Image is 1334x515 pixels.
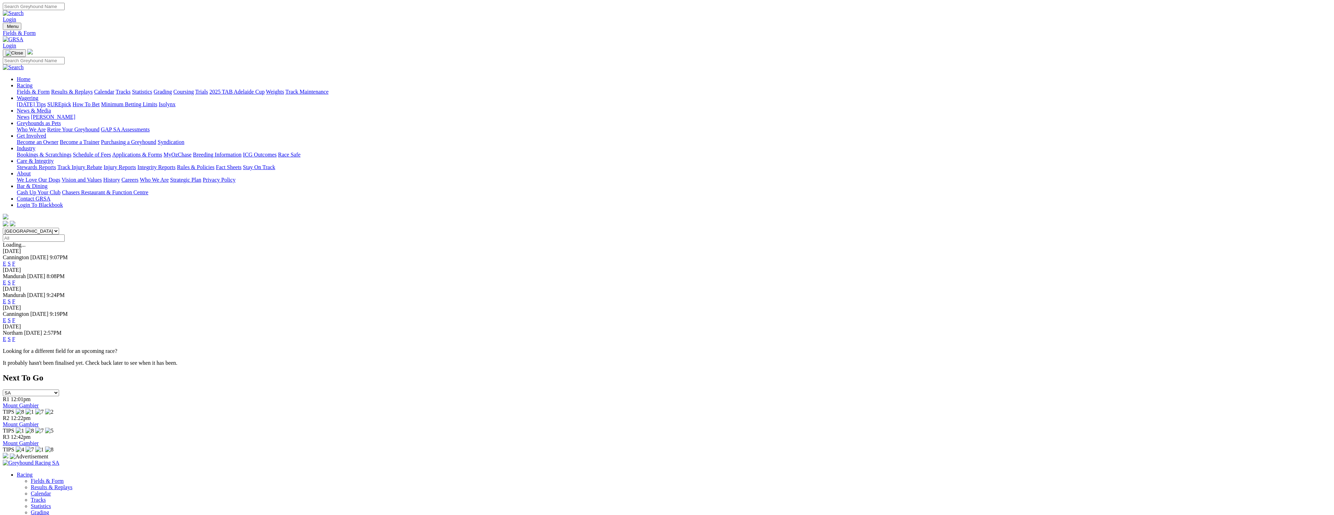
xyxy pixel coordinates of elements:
a: Privacy Policy [203,177,236,183]
a: Statistics [132,89,152,95]
a: F [12,261,15,267]
a: Tracks [116,89,131,95]
img: facebook.svg [3,221,8,226]
a: Bookings & Scratchings [17,152,71,158]
div: Get Involved [17,139,1331,145]
span: TIPS [3,428,14,434]
a: Get Involved [17,133,46,139]
a: Mount Gambier [3,402,39,408]
a: F [12,317,15,323]
a: 2025 TAB Adelaide Cup [209,89,265,95]
img: 5 [45,428,53,434]
a: Wagering [17,95,38,101]
a: Isolynx [159,101,175,107]
a: S [8,336,11,342]
img: 1 [35,447,44,453]
span: [DATE] [30,311,49,317]
a: News [17,114,29,120]
partial: It probably hasn't been finalised yet. Check back later to see when it has been. [3,360,178,366]
a: S [8,261,11,267]
a: Racing [17,82,33,88]
a: Grading [154,89,172,95]
a: Track Injury Rebate [57,164,102,170]
a: Strategic Plan [170,177,201,183]
button: Toggle navigation [3,23,21,30]
a: Careers [121,177,138,183]
a: Integrity Reports [137,164,175,170]
span: R3 [3,434,9,440]
div: Wagering [17,101,1331,108]
span: 2:57PM [43,330,62,336]
a: ICG Outcomes [243,152,276,158]
span: 8:08PM [46,273,65,279]
img: Close [6,50,23,56]
img: 1 [26,409,34,415]
a: Become an Owner [17,139,58,145]
a: Results & Replays [31,484,72,490]
img: Advertisement [10,454,48,460]
span: 12:42pm [11,434,31,440]
a: [DATE] Tips [17,101,46,107]
a: Login [3,43,16,49]
a: Contact GRSA [17,196,50,202]
a: S [8,280,11,285]
img: 8 [16,409,24,415]
a: Breeding Information [193,152,241,158]
a: [PERSON_NAME] [31,114,75,120]
img: 7 [26,447,34,453]
a: E [3,261,6,267]
a: Mount Gambier [3,421,39,427]
a: Stewards Reports [17,164,56,170]
a: Fields & Form [3,30,1331,36]
img: 15187_Greyhounds_GreysPlayCentral_Resize_SA_WebsiteBanner_300x115_2025.jpg [3,453,8,458]
a: Home [17,76,30,82]
span: 9:07PM [50,254,68,260]
a: Chasers Restaurant & Function Centre [62,189,148,195]
span: [DATE] [24,330,42,336]
input: Search [3,3,65,10]
a: Bar & Dining [17,183,48,189]
div: About [17,177,1331,183]
a: Applications & Forms [112,152,162,158]
span: R2 [3,415,9,421]
a: Tracks [31,497,46,503]
p: Looking for a different field for an upcoming race? [3,348,1331,354]
a: Coursing [173,89,194,95]
a: Results & Replays [51,89,93,95]
span: [DATE] [27,292,45,298]
div: News & Media [17,114,1331,120]
a: Syndication [158,139,184,145]
div: Greyhounds as Pets [17,126,1331,133]
a: Rules & Policies [177,164,215,170]
a: Trials [195,89,208,95]
button: Toggle navigation [3,49,26,57]
a: E [3,280,6,285]
img: GRSA [3,36,23,43]
img: 4 [16,447,24,453]
a: We Love Our Dogs [17,177,60,183]
a: SUREpick [47,101,71,107]
a: F [12,298,15,304]
a: E [3,298,6,304]
div: [DATE] [3,286,1331,292]
a: GAP SA Assessments [101,126,150,132]
a: S [8,298,11,304]
span: 12:01pm [11,396,31,402]
div: Industry [17,152,1331,158]
span: Cannington [3,254,29,260]
a: News & Media [17,108,51,114]
div: [DATE] [3,248,1331,254]
h2: Next To Go [3,373,1331,383]
a: History [103,177,120,183]
span: 12:22pm [11,415,31,421]
img: twitter.svg [10,221,15,226]
img: 7 [35,428,44,434]
span: 9:19PM [50,311,68,317]
span: [DATE] [30,254,49,260]
a: Become a Trainer [60,139,100,145]
a: S [8,317,11,323]
img: 8 [26,428,34,434]
img: Greyhound Racing SA [3,460,59,466]
span: Mandurah [3,273,26,279]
